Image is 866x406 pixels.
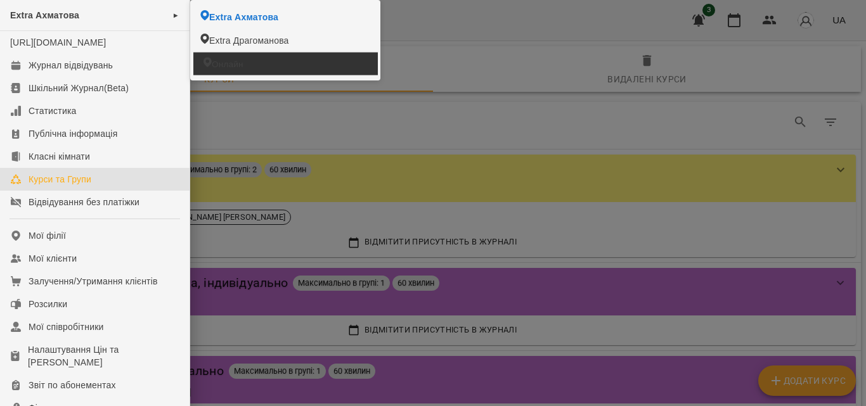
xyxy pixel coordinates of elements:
[29,196,139,208] div: Відвідування без платіжки
[212,58,243,70] span: Онлайн
[29,229,66,242] div: Мої філії
[209,11,278,23] span: Extra Ахматова
[29,82,129,94] div: Шкільний Журнал(Beta)
[29,379,116,391] div: Звіт по абонементах
[172,10,179,20] span: ►
[29,320,104,333] div: Мої співробітники
[10,37,106,48] a: [URL][DOMAIN_NAME]
[29,127,117,140] div: Публічна інформація
[29,275,158,288] div: Залучення/Утримання клієнтів
[28,343,179,369] div: Налаштування Цін та [PERSON_NAME]
[29,150,90,163] div: Класні кімнати
[29,173,91,186] div: Курси та Групи
[29,252,77,265] div: Мої клієнти
[29,298,67,310] div: Розсилки
[209,34,289,47] span: Extra Драгоманова
[10,10,79,20] span: Extra Ахматова
[29,59,113,72] div: Журнал відвідувань
[29,105,77,117] div: Статистика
